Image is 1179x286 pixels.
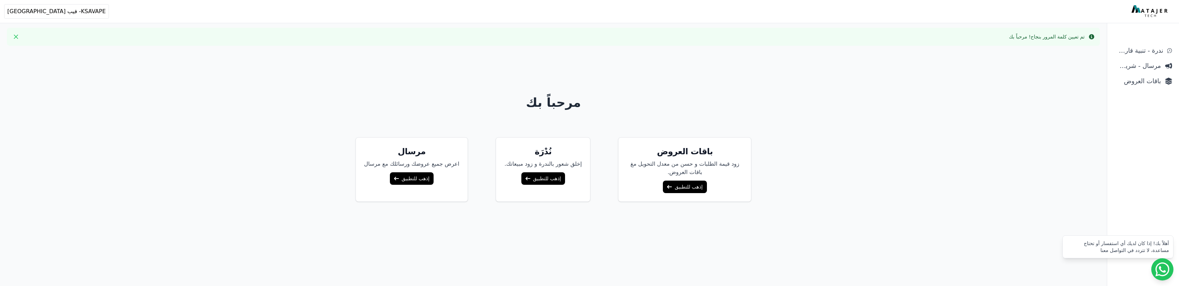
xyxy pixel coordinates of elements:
[1114,76,1161,86] span: باقات العروض
[627,146,743,157] h5: باقات العروض
[1131,5,1169,18] img: MatajerTech Logo
[1114,46,1163,55] span: ندرة - تنبية قارب علي النفاذ
[7,7,106,16] span: KSAVAPE- فيب [GEOGRAPHIC_DATA]
[287,96,820,110] h1: مرحباً بك
[1009,33,1085,40] div: تم تعيين كلمة المرور بنجاح! مرحباً بك
[4,4,109,19] button: KSAVAPE- فيب [GEOGRAPHIC_DATA]
[364,146,460,157] h5: مرسال
[1067,240,1169,254] div: أهلاً بك! إذا كان لديك أي استفسار أو تحتاج مساعدة، لا تتردد في التواصل معنا
[521,172,565,185] a: إذهب للتطبيق
[627,160,743,176] p: زود قيمة الطلبات و حسن من معدل التحويل مغ باقات العروض.
[1114,61,1161,71] span: مرسال - شريط دعاية
[10,31,22,42] button: Close
[390,172,434,185] a: إذهب للتطبيق
[504,160,582,168] p: إخلق شعور بالندرة و زود مبيعاتك.
[663,181,707,193] a: إذهب للتطبيق
[504,146,582,157] h5: نُدْرَة
[364,160,460,168] p: اعرض جميع عروضك ورسائلك مع مرسال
